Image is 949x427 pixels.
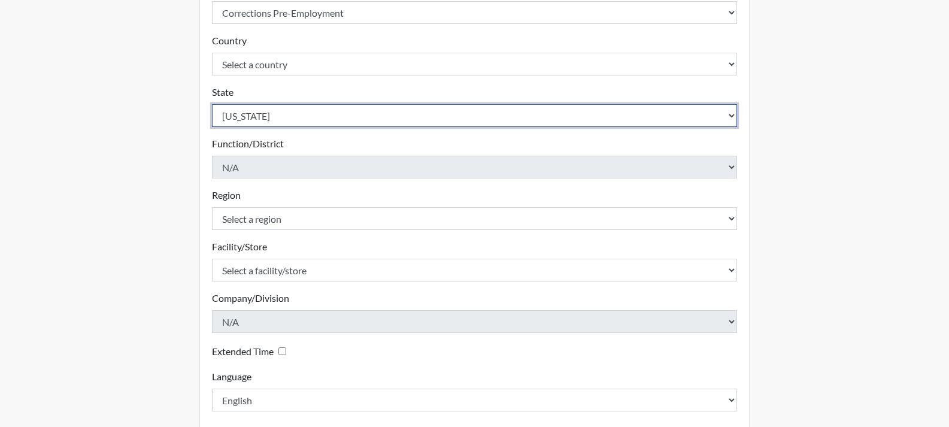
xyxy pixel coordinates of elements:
[212,240,267,254] label: Facility/Store
[212,85,234,99] label: State
[212,137,284,151] label: Function/District
[212,344,274,359] label: Extended Time
[212,370,251,384] label: Language
[212,34,247,48] label: Country
[212,188,241,202] label: Region
[212,291,289,305] label: Company/Division
[212,343,291,360] div: Checking this box will provide the interviewee with an accomodation of extra time to answer each ...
